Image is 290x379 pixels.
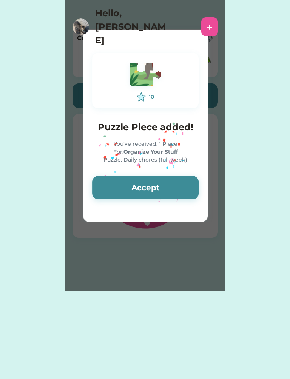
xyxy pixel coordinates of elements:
button: Accept [92,176,199,199]
div: + [206,21,213,32]
h4: Puzzle Piece added! [92,120,199,134]
div: You've received: 1 Piece For: Puzzle: Daily chores (full week) [92,140,199,164]
h4: Hello, [PERSON_NAME] [95,6,171,47]
img: Vector.svg [125,60,166,92]
img: https%3A%2F%2F1dfc823d71cc564f25c7cc035732a2d8.cdn.bubble.io%2Ff1754094113168x966788797778818000%... [72,18,89,35]
strong: Organize Your Stuff [123,148,178,155]
img: interface-favorite-star--reward-rating-rate-social-star-media-favorite-like-stars.svg [137,92,146,102]
div: 10 [149,93,154,101]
